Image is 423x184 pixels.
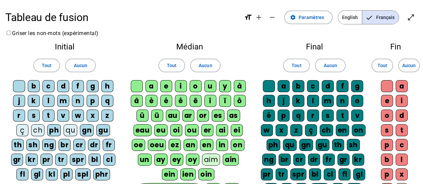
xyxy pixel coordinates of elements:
mat-icon: format_size [244,13,252,21]
div: qu [283,139,297,151]
div: k [28,95,40,107]
div: y [219,80,231,92]
div: z [290,124,302,136]
div: x [276,124,288,136]
div: c [307,80,319,92]
div: ey [170,154,183,166]
div: î [204,95,216,107]
div: phr [93,168,110,180]
mat-icon: open_in_full [407,13,415,21]
div: ai [216,124,228,136]
div: bl [309,168,321,180]
div: sh [26,139,39,151]
div: es [212,110,224,122]
div: m [322,95,334,107]
div: b [28,80,40,92]
div: s [381,124,393,136]
div: bl [89,154,101,166]
div: x [396,168,408,180]
div: l [307,95,319,107]
div: fl [16,168,28,180]
div: é [263,110,275,122]
div: o [190,80,202,92]
div: è [145,95,157,107]
div: d [57,80,69,92]
div: th [12,139,24,151]
input: Griser les non-mots (expérimental) [7,31,11,35]
span: Aucun [323,61,337,69]
div: en [336,124,349,136]
div: fr [323,154,335,166]
div: ê [175,95,187,107]
div: aim [202,154,220,166]
div: gn [299,139,313,151]
div: ch [31,124,44,136]
div: i [175,80,187,92]
div: g [87,80,99,92]
span: Tout [42,61,51,69]
span: Aucun [199,61,212,69]
div: oe [132,139,145,151]
h2: Fin [379,43,412,51]
button: Tout [158,59,185,72]
div: n [336,95,348,107]
div: on [352,124,365,136]
div: gn [80,124,94,136]
mat-icon: settings [290,14,296,20]
span: Tout [377,61,387,69]
div: on [231,139,244,151]
div: in [216,139,228,151]
div: p [278,110,290,122]
button: Paramètres [284,11,332,24]
div: o [381,110,393,122]
button: Tout [283,59,310,72]
div: cl [324,168,336,180]
div: th [332,139,344,151]
div: c [42,80,55,92]
div: kr [26,154,38,166]
div: ch [320,124,333,136]
button: Aucun [190,59,220,72]
mat-icon: add [255,13,263,21]
div: br [59,139,71,151]
div: n [72,95,84,107]
button: Diminuer la taille de la police [266,11,279,24]
div: a [396,80,408,92]
div: cr [293,154,305,166]
div: au [166,110,180,122]
div: ç [305,124,317,136]
div: v [351,110,363,122]
span: Tout [292,61,301,69]
div: s [28,110,40,122]
h1: Tableau de fusion [5,7,239,28]
div: h [263,95,275,107]
div: qu [64,124,77,136]
div: dr [308,154,320,166]
div: d [396,110,408,122]
div: à [234,80,246,92]
div: i [396,95,408,107]
div: â [131,95,143,107]
div: eu [154,124,168,136]
h2: Final [260,43,368,51]
div: ez [169,139,181,151]
div: k [292,95,304,107]
div: tr [55,154,67,166]
div: tr [276,168,288,180]
div: u [204,80,216,92]
div: gu [316,139,329,151]
div: ü [151,110,163,122]
div: x [87,110,99,122]
span: Aucun [74,61,87,69]
div: eau [133,124,152,136]
div: b [381,154,393,166]
div: spr [290,168,307,180]
div: q [292,110,304,122]
div: t [336,110,348,122]
div: ien [180,168,196,180]
div: p [381,168,393,180]
div: pr [261,168,273,180]
button: Augmenter la taille de la police [252,11,266,24]
div: as [227,110,240,122]
div: ain [223,154,239,166]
